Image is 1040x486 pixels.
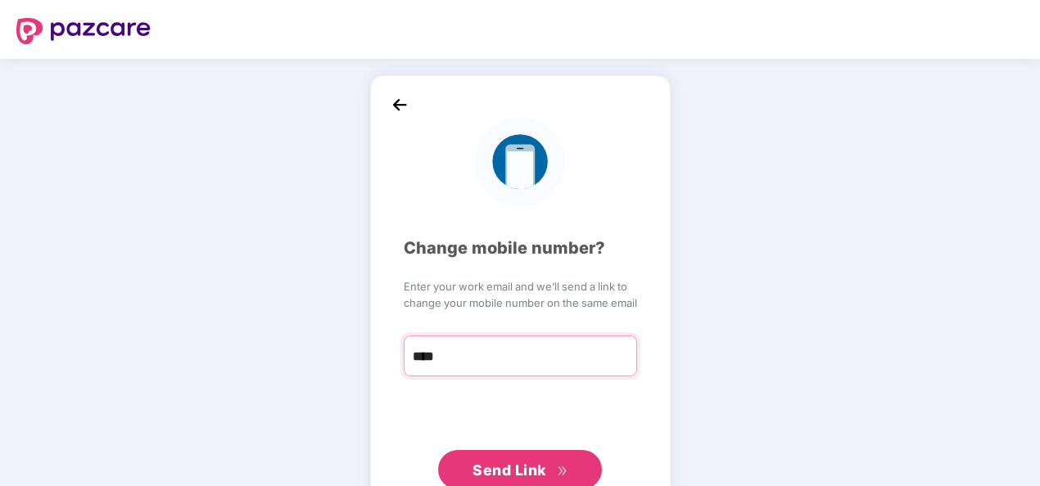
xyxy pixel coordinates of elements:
[404,278,637,295] span: Enter your work email and we’ll send a link to
[473,461,546,479] span: Send Link
[404,295,637,311] span: change your mobile number on the same email
[387,92,412,117] img: back_icon
[475,117,564,206] img: logo
[16,18,151,44] img: logo
[404,236,637,261] div: Change mobile number?
[557,466,567,476] span: double-right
